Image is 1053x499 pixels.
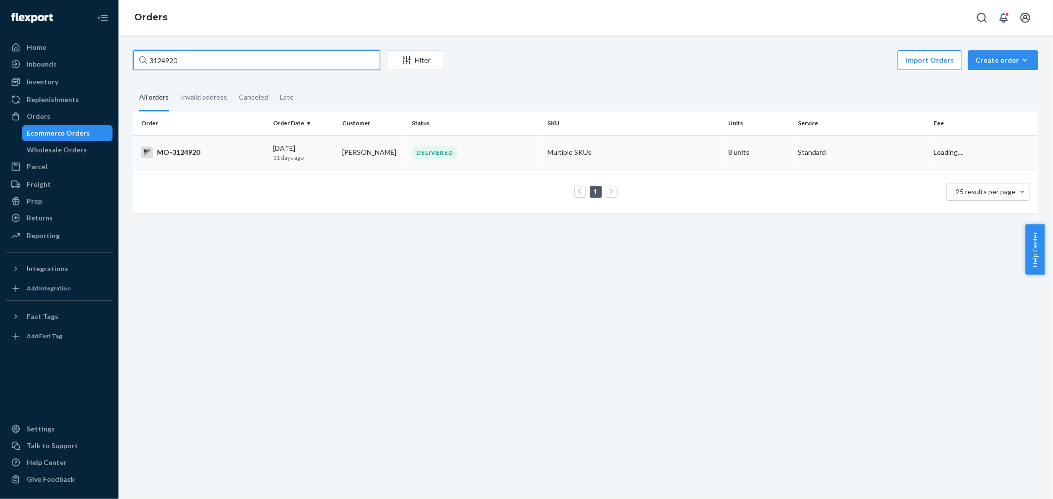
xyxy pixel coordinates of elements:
div: MO-3124920 [141,146,265,158]
div: Late [280,84,294,110]
div: Help Center [27,458,67,467]
th: Status [408,111,544,135]
div: Create order [975,55,1031,65]
div: Settings [27,424,55,434]
a: Replenishments [6,92,113,107]
div: Replenishments [27,95,79,105]
div: Invalid address [181,84,227,110]
td: [PERSON_NAME] [338,135,408,170]
button: Filter [386,50,443,70]
td: 8 units [725,135,794,170]
button: Open notifications [994,8,1014,28]
div: Filter [387,55,443,65]
div: Returns [27,213,53,223]
a: Add Fast Tag [6,328,113,344]
div: Ecommerce Orders [27,128,90,138]
div: Wholesale Orders [27,145,87,155]
ol: breadcrumbs [126,3,175,32]
div: [DATE] [273,143,335,162]
button: Create order [968,50,1038,70]
div: Integrations [27,264,68,274]
div: Prep [27,196,42,206]
a: Page 1 is your current page [592,187,600,196]
a: Inventory [6,74,113,90]
button: Import Orders [897,50,962,70]
a: Prep [6,193,113,209]
a: Orders [134,12,167,23]
div: Orders [27,111,50,121]
a: Freight [6,177,113,192]
a: Returns [6,210,113,226]
a: Talk to Support [6,438,113,454]
button: Give Feedback [6,471,113,487]
a: Inbounds [6,56,113,72]
button: Fast Tags [6,309,113,324]
span: 25 results per page [956,187,1016,196]
div: All orders [139,84,169,111]
a: Orders [6,108,113,124]
div: Canceled [239,84,268,110]
div: DELIVERED [412,146,458,159]
a: Settings [6,421,113,437]
button: Close Navigation [93,8,113,28]
div: Parcel [27,162,47,172]
button: Help Center [1025,224,1045,275]
div: Add Fast Tag [27,332,62,340]
button: Integrations [6,261,113,277]
p: Standard [798,147,926,157]
a: Help Center [6,455,113,470]
a: Reporting [6,228,113,244]
th: Fee [930,111,1038,135]
div: Home [27,42,46,52]
th: Units [725,111,794,135]
div: Talk to Support [27,441,78,451]
input: Search orders [133,50,380,70]
a: Wholesale Orders [22,142,113,158]
th: Service [794,111,930,135]
img: Flexport logo [11,13,53,23]
button: Open account menu [1015,8,1035,28]
div: Fast Tags [27,312,58,321]
div: Add Integration [27,284,71,292]
a: Home [6,39,113,55]
a: Add Integration [6,281,113,296]
td: Multiple SKUs [544,135,725,170]
th: Order [133,111,269,135]
th: Order Date [269,111,339,135]
div: Customer [342,119,404,127]
div: Inbounds [27,59,57,69]
p: 11 days ago [273,153,335,162]
div: Inventory [27,77,58,87]
div: Give Feedback [27,474,75,484]
div: Reporting [27,231,60,241]
td: Loading.... [930,135,1038,170]
button: Open Search Box [972,8,992,28]
a: Parcel [6,159,113,175]
th: SKU [544,111,725,135]
a: Ecommerce Orders [22,125,113,141]
div: Freight [27,179,51,189]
